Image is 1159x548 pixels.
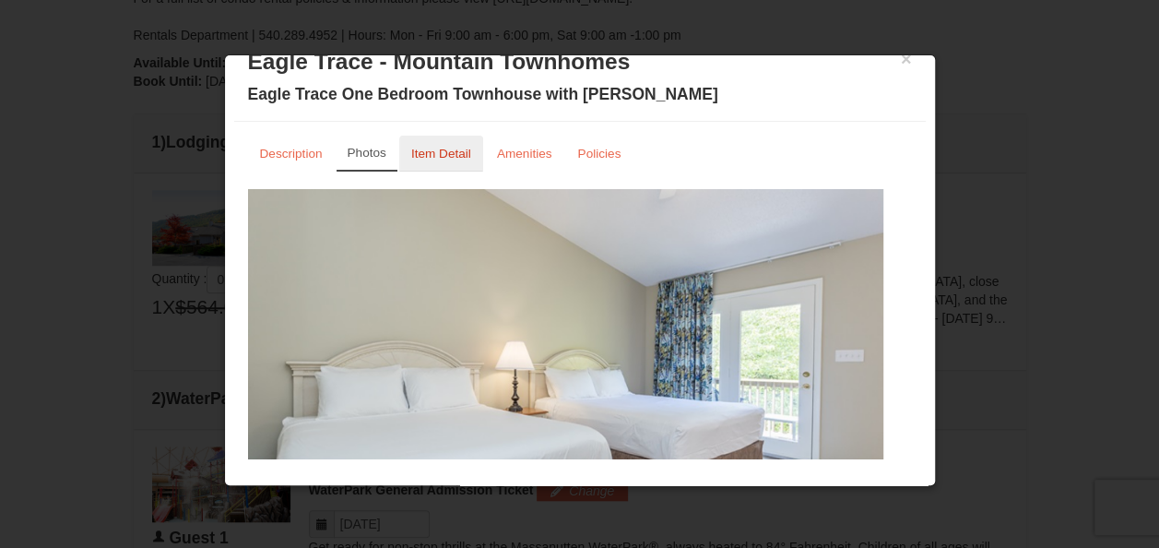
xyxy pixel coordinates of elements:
a: Policies [565,136,633,172]
a: Amenities [485,136,564,172]
a: Photos [337,136,397,172]
small: Description [260,147,323,161]
h4: Eagle Trace One Bedroom Townhouse with [PERSON_NAME] [248,85,912,103]
small: Item Detail [411,147,471,161]
h3: Eagle Trace - Mountain Townhomes [248,48,912,76]
small: Policies [577,147,621,161]
img: Renovated Bedroom [248,189,883,537]
a: Description [248,136,335,172]
button: × [901,50,912,68]
small: Photos [348,146,386,160]
a: Item Detail [399,136,483,172]
small: Amenities [497,147,552,161]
